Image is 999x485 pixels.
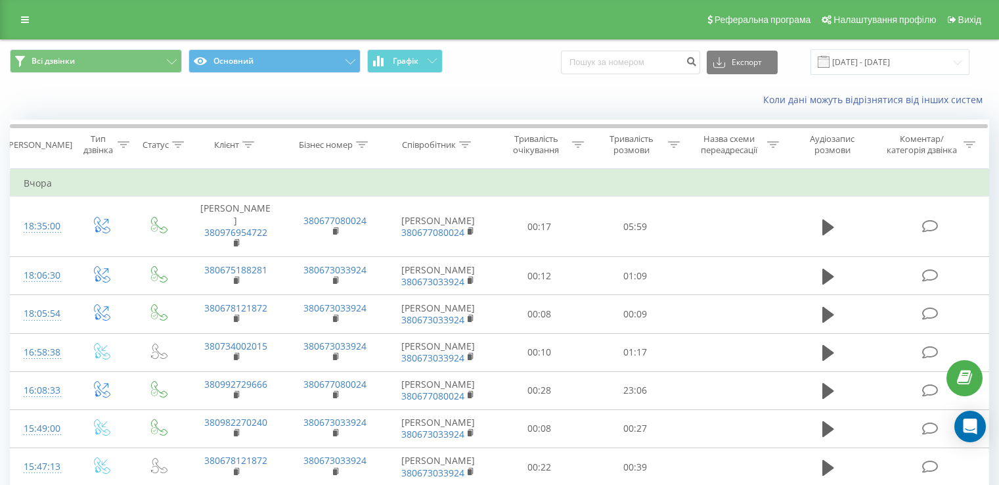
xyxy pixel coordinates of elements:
[303,416,366,428] a: 380673033924
[367,49,443,73] button: Графік
[401,275,464,288] a: 380673033924
[587,371,682,409] td: 23:06
[958,14,981,25] span: Вихід
[204,302,267,314] a: 380678121872
[794,133,871,156] div: Аудіозапис розмови
[11,170,989,196] td: Вчора
[189,49,361,73] button: Основний
[385,371,492,409] td: [PERSON_NAME]
[401,428,464,440] a: 380673033924
[204,340,267,352] a: 380734002015
[763,93,989,106] a: Коли дані можуть відрізнятися вiд інших систем
[24,263,58,289] div: 18:06:30
[32,56,75,66] span: Всі дзвінки
[186,196,285,257] td: [PERSON_NAME]
[587,295,682,333] td: 00:09
[492,371,587,409] td: 00:28
[303,302,366,314] a: 380673033924
[303,264,366,276] a: 380673033924
[883,133,960,156] div: Коментар/категорія дзвінка
[303,214,366,227] a: 380677080024
[385,196,492,257] td: [PERSON_NAME]
[24,416,58,442] div: 15:49:00
[204,264,267,276] a: 380675188281
[401,390,464,402] a: 380677080024
[401,467,464,479] a: 380673033924
[83,133,114,156] div: Тип дзвінка
[204,454,267,467] a: 380678121872
[204,226,267,239] a: 380976954722
[143,139,169,150] div: Статус
[385,409,492,448] td: [PERSON_NAME]
[393,57,418,66] span: Графік
[10,49,182,73] button: Всі дзвінки
[492,333,587,371] td: 00:10
[385,333,492,371] td: [PERSON_NAME]
[204,378,267,390] a: 380992729666
[24,340,58,365] div: 16:58:38
[299,139,353,150] div: Бізнес номер
[24,214,58,239] div: 18:35:00
[587,409,682,448] td: 00:27
[402,139,456,150] div: Співробітник
[204,416,267,428] a: 380982270240
[385,257,492,295] td: [PERSON_NAME]
[492,257,587,295] td: 00:12
[833,14,936,25] span: Налаштування профілю
[303,454,366,467] a: 380673033924
[401,226,464,239] a: 380677080024
[6,139,72,150] div: [PERSON_NAME]
[707,51,778,74] button: Експорт
[587,196,682,257] td: 05:59
[587,333,682,371] td: 01:17
[303,378,366,390] a: 380677080024
[504,133,569,156] div: Тривалість очікування
[695,133,764,156] div: Назва схеми переадресації
[303,340,366,352] a: 380673033924
[561,51,700,74] input: Пошук за номером
[492,409,587,448] td: 00:08
[492,196,587,257] td: 00:17
[492,295,587,333] td: 00:08
[954,411,986,442] div: Open Intercom Messenger
[214,139,239,150] div: Клієнт
[24,454,58,480] div: 15:47:13
[401,313,464,326] a: 380673033924
[715,14,811,25] span: Реферальна програма
[599,133,665,156] div: Тривалість розмови
[24,378,58,404] div: 16:08:33
[24,301,58,327] div: 18:05:54
[587,257,682,295] td: 01:09
[401,352,464,364] a: 380673033924
[385,295,492,333] td: [PERSON_NAME]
